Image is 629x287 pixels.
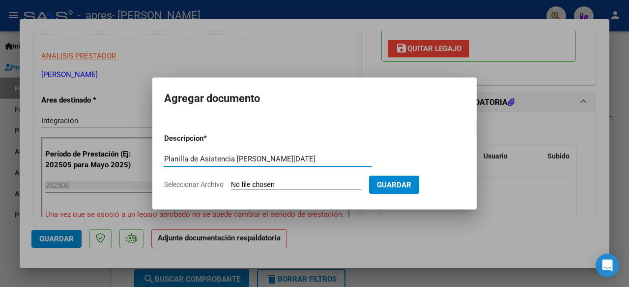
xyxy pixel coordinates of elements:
[596,254,619,277] div: Open Intercom Messenger
[377,181,411,189] span: Guardar
[164,89,465,108] h2: Agregar documento
[164,133,255,144] p: Descripcion
[369,176,419,194] button: Guardar
[164,181,224,188] span: Seleccionar Archivo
